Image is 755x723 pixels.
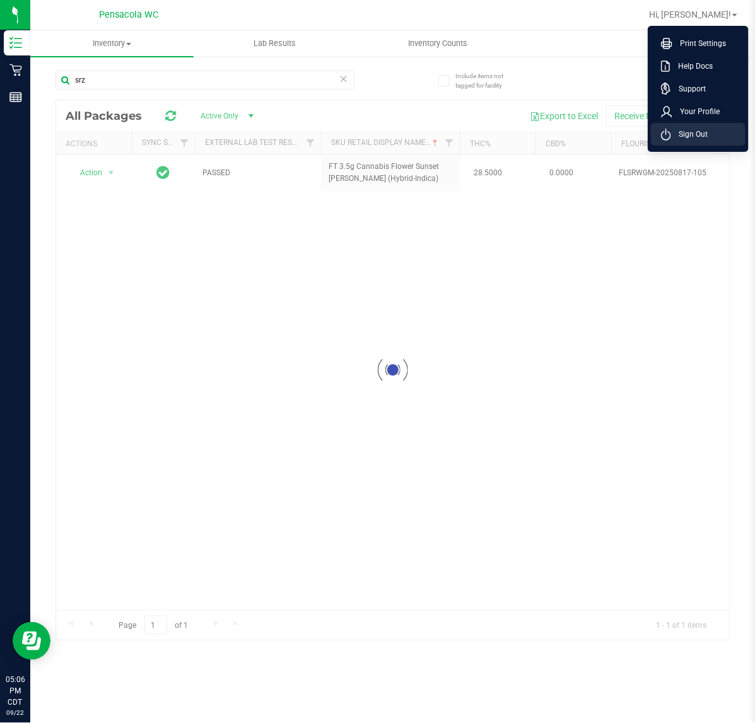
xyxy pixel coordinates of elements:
[671,128,708,141] span: Sign Out
[6,674,25,708] p: 05:06 PM CDT
[661,60,740,72] a: Help Docs
[671,83,706,95] span: Support
[9,37,22,49] inline-svg: Inventory
[455,71,518,90] span: Include items not tagged for facility
[56,71,354,90] input: Search Package ID, Item Name, SKU, Lot or Part Number...
[651,123,746,146] li: Sign Out
[649,9,731,20] span: Hi, [PERSON_NAME]!
[672,37,726,50] span: Print Settings
[30,38,194,49] span: Inventory
[356,30,520,57] a: Inventory Counts
[6,708,25,717] p: 09/22
[99,9,158,20] span: Pensacola WC
[237,38,313,49] span: Lab Results
[339,71,348,87] span: Clear
[30,30,194,57] a: Inventory
[9,91,22,103] inline-svg: Reports
[9,64,22,76] inline-svg: Retail
[13,622,50,660] iframe: Resource center
[670,60,713,72] span: Help Docs
[391,38,484,49] span: Inventory Counts
[672,105,720,118] span: Your Profile
[194,30,357,57] a: Lab Results
[661,83,740,95] a: Support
